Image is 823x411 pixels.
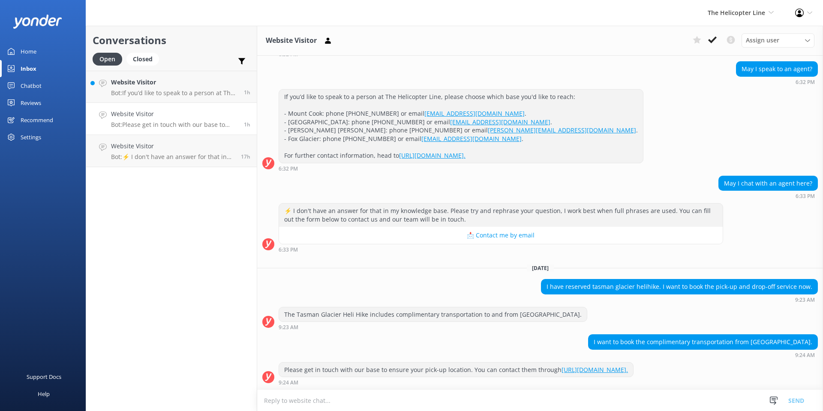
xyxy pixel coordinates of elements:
div: Help [38,385,50,402]
div: May I chat with an agent here? [719,176,817,191]
button: 📩 Contact me by email [279,227,723,244]
div: Home [21,43,36,60]
strong: 6:32 PM [279,52,298,57]
div: Closed [126,53,159,66]
a: Website VisitorBot:⚡ I don't have an answer for that in my knowledge base. Please try and rephras... [86,135,257,167]
strong: 6:33 PM [796,194,815,199]
a: Website VisitorBot:If you’d like to speak to a person at The Helicopter Line, please choose which... [86,71,257,103]
div: I want to book the complimentary transportation from [GEOGRAPHIC_DATA]. [589,335,817,349]
div: If you’d like to speak to a person at The Helicopter Line, please choose which base you'd like to... [279,90,643,163]
strong: 9:23 AM [795,297,815,303]
h4: Website Visitor [111,109,237,119]
strong: 9:24 AM [279,380,298,385]
strong: 6:33 PM [279,247,298,252]
strong: 6:32 PM [279,166,298,171]
strong: 9:23 AM [279,325,298,330]
div: Chatbot [21,77,42,94]
strong: 6:32 PM [796,80,815,85]
div: Sep 25 2025 06:32pm (UTC +12:00) Pacific/Auckland [279,165,643,171]
div: Sep 26 2025 09:24am (UTC +12:00) Pacific/Auckland [279,379,634,385]
div: Sep 25 2025 06:33pm (UTC +12:00) Pacific/Auckland [718,193,818,199]
div: Sep 25 2025 06:33pm (UTC +12:00) Pacific/Auckland [279,246,723,252]
div: Sep 26 2025 09:24am (UTC +12:00) Pacific/Auckland [588,352,818,358]
div: Assign User [742,33,814,47]
a: [PERSON_NAME][EMAIL_ADDRESS][DOMAIN_NAME] [488,126,636,134]
span: Sep 26 2025 09:28am (UTC +12:00) Pacific/Auckland [244,89,250,96]
a: Website VisitorBot:Please get in touch with our base to ensure your pick-up location. You can con... [86,103,257,135]
a: [URL][DOMAIN_NAME]. [399,151,466,159]
p: Bot: If you’d like to speak to a person at The Helicopter Line, please choose which base you'd li... [111,89,237,97]
div: The Tasman Glacier Heli Hike includes complimentary transportation to and from [GEOGRAPHIC_DATA]. [279,307,587,322]
div: I have reserved tasman glacier helihike. I want to book the pick-up and drop-off service now. [541,279,817,294]
strong: 9:24 AM [795,353,815,358]
a: Closed [126,54,163,63]
div: Recommend [21,111,53,129]
p: Bot: ⚡ I don't have an answer for that in my knowledge base. Please try and rephrase your questio... [111,153,234,161]
div: ⚡ I don't have an answer for that in my knowledge base. Please try and rephrase your question, I ... [279,204,723,226]
div: Sep 25 2025 06:32pm (UTC +12:00) Pacific/Auckland [279,51,723,57]
a: [EMAIL_ADDRESS][DOMAIN_NAME] [424,109,525,117]
div: Please get in touch with our base to ensure your pick-up location. You can contact them through [279,363,633,377]
div: Inbox [21,60,36,77]
div: Reviews [21,94,41,111]
p: Bot: Please get in touch with our base to ensure your pick-up location. You can contact them thro... [111,121,237,129]
span: Sep 26 2025 09:24am (UTC +12:00) Pacific/Auckland [244,121,250,128]
div: Support Docs [27,368,61,385]
span: Sep 25 2025 05:10pm (UTC +12:00) Pacific/Auckland [241,153,250,160]
h4: Website Visitor [111,141,234,151]
img: yonder-white-logo.png [13,15,62,29]
div: Sep 26 2025 09:23am (UTC +12:00) Pacific/Auckland [279,324,587,330]
div: May I speak to an agent? [736,62,817,76]
a: Open [93,54,126,63]
span: The Helicopter Line [708,9,765,17]
a: [URL][DOMAIN_NAME]. [562,366,628,374]
div: Sep 26 2025 09:23am (UTC +12:00) Pacific/Auckland [541,297,818,303]
span: [DATE] [527,264,554,272]
a: [EMAIL_ADDRESS][DOMAIN_NAME] [450,118,550,126]
span: Assign user [746,36,779,45]
h4: Website Visitor [111,78,237,87]
div: Settings [21,129,41,146]
div: Open [93,53,122,66]
h2: Conversations [93,32,250,48]
div: Sep 25 2025 06:32pm (UTC +12:00) Pacific/Auckland [736,79,818,85]
a: [EMAIL_ADDRESS][DOMAIN_NAME] [421,135,522,143]
h3: Website Visitor [266,35,317,46]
